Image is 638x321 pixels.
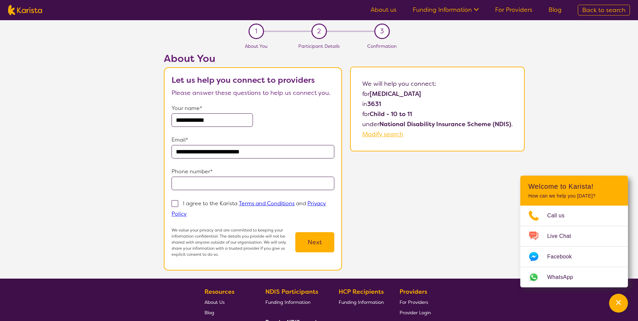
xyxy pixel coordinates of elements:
p: I agree to the Karista and [172,200,326,217]
span: Participant Details [298,43,340,49]
span: Back to search [582,6,626,14]
span: Live Chat [547,231,579,241]
span: Funding Information [265,299,310,305]
span: For Providers [400,299,428,305]
p: Email* [172,135,334,145]
b: Let us help you connect to providers [172,75,315,85]
span: About Us [204,299,225,305]
span: WhatsApp [547,272,581,282]
p: We will help you connect: [362,79,513,89]
b: 3631 [367,100,381,108]
p: Please answer these questions to help us connect you. [172,88,334,98]
a: Modify search [362,130,403,138]
button: Channel Menu [609,294,628,313]
span: Facebook [547,252,580,262]
span: 3 [380,26,384,36]
a: Provider Login [400,307,431,318]
ul: Choose channel [520,206,628,287]
a: Blog [204,307,250,318]
b: National Disability Insurance Scheme (NDIS) [379,120,511,128]
span: 1 [255,26,257,36]
button: Next [295,232,334,252]
p: Your name* [172,103,334,113]
span: Call us [547,211,573,221]
div: Channel Menu [520,176,628,287]
a: Funding Information [265,297,323,307]
span: 2 [317,26,321,36]
img: Karista logo [8,5,42,15]
b: [MEDICAL_DATA] [370,90,421,98]
p: We value your privacy and are committed to keeping your information confidential. The details you... [172,227,295,257]
b: Providers [400,288,427,296]
p: How can we help you [DATE]? [528,193,620,199]
span: Provider Login [400,310,431,316]
a: Web link opens in a new tab. [520,267,628,287]
h2: Welcome to Karista! [528,182,620,190]
a: Blog [549,6,562,14]
span: Confirmation [367,43,397,49]
span: About You [245,43,267,49]
b: NDIS Participants [265,288,318,296]
b: Child - 10 to 11 [370,110,412,118]
a: Terms and Conditions [239,200,295,207]
span: Blog [204,310,214,316]
a: Funding Information [339,297,384,307]
b: Resources [204,288,234,296]
a: About us [371,6,397,14]
p: Phone number* [172,167,334,177]
a: Funding Information [413,6,479,14]
span: Funding Information [339,299,384,305]
p: under . [362,119,513,129]
p: for [362,89,513,99]
h2: About You [164,52,342,65]
a: Back to search [578,5,630,15]
a: For Providers [495,6,532,14]
a: For Providers [400,297,431,307]
a: About Us [204,297,250,307]
p: for [362,109,513,119]
p: in [362,99,513,109]
b: HCP Recipients [339,288,384,296]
